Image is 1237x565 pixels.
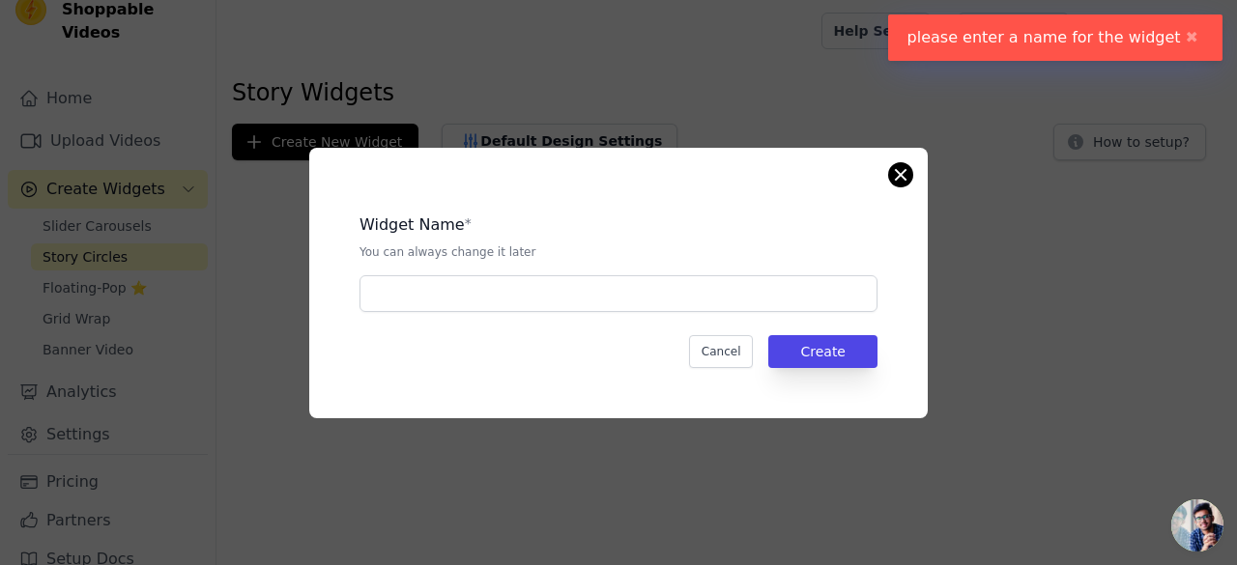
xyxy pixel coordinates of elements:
button: Close [1181,26,1203,49]
button: Close modal [889,163,912,186]
legend: Widget Name [360,213,465,237]
p: You can always change it later [360,244,877,260]
button: Create [768,335,877,368]
button: Cancel [689,335,754,368]
div: please enter a name for the widget [888,14,1223,61]
a: Open chat [1171,499,1223,551]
